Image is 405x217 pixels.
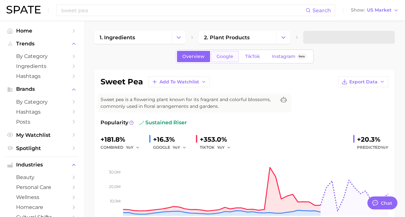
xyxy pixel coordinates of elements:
[61,5,305,16] input: Search here for a brand, industry, or ingredient
[5,160,79,170] button: Industries
[16,99,68,105] span: by Category
[16,53,68,59] span: by Category
[5,143,79,153] a: Spotlight
[266,51,312,62] a: InstagramBeta
[173,145,180,150] span: YoY
[94,31,172,44] a: 1. ingredients
[5,172,79,182] a: beauty
[177,51,210,62] a: Overview
[276,31,290,44] button: Change Category
[245,54,260,59] span: TikTok
[16,63,68,69] span: Ingredients
[101,144,144,151] div: combined
[338,76,388,87] button: Export Data
[5,51,79,61] a: by Category
[5,97,79,107] a: by Category
[5,61,79,71] a: Ingredients
[5,107,79,117] a: Hashtags
[101,134,144,145] div: +181.8%
[198,31,276,44] a: 2. plant products
[16,194,68,200] span: wellness
[16,145,68,151] span: Spotlight
[16,132,68,138] span: My Watchlist
[139,119,187,127] span: sustained riser
[101,96,276,110] span: Sweet pea is a flowering plant known for its fragrant and colorful blossoms, commonly used in flo...
[172,31,186,44] button: Change Category
[16,184,68,190] span: personal care
[367,8,391,12] span: US Market
[16,86,68,92] span: Brands
[126,145,133,150] span: YoY
[204,34,249,41] span: 2. plant products
[101,119,128,127] span: Popularity
[139,120,144,125] img: sustained riser
[153,144,191,151] div: GOOGLE
[16,119,68,125] span: Posts
[5,39,79,49] button: Trends
[5,26,79,36] a: Home
[16,162,68,168] span: Industries
[126,144,140,151] button: YoY
[240,51,265,62] a: TikTok
[16,73,68,79] span: Hashtags
[349,6,400,14] button: ShowUS Market
[5,71,79,81] a: Hashtags
[381,145,388,150] span: YoY
[100,34,135,41] span: 1. ingredients
[217,54,233,59] span: Google
[16,204,68,210] span: homecare
[16,174,68,180] span: beauty
[5,117,79,127] a: Posts
[357,144,388,151] span: Predicted
[182,54,205,59] span: Overview
[5,84,79,94] button: Brands
[101,78,143,86] h1: sweet pea
[299,54,305,59] span: Beta
[200,134,235,145] div: +353.0%
[5,182,79,192] a: personal care
[313,7,331,14] span: Search
[217,144,231,151] button: YoY
[16,41,68,47] span: Trends
[5,130,79,140] a: My Watchlist
[351,8,365,12] span: Show
[16,28,68,34] span: Home
[5,192,79,202] a: wellness
[357,134,388,145] div: +20.3%
[200,144,235,151] div: TIKTOK
[6,6,41,14] img: SPATE
[16,109,68,115] span: Hashtags
[159,79,199,85] span: Add to Watchlist
[217,145,225,150] span: YoY
[349,79,378,85] span: Export Data
[272,54,295,59] span: Instagram
[5,202,79,212] a: homecare
[148,76,210,87] button: Add to Watchlist
[211,51,239,62] a: Google
[173,144,187,151] button: YoY
[153,134,191,145] div: +16.3%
